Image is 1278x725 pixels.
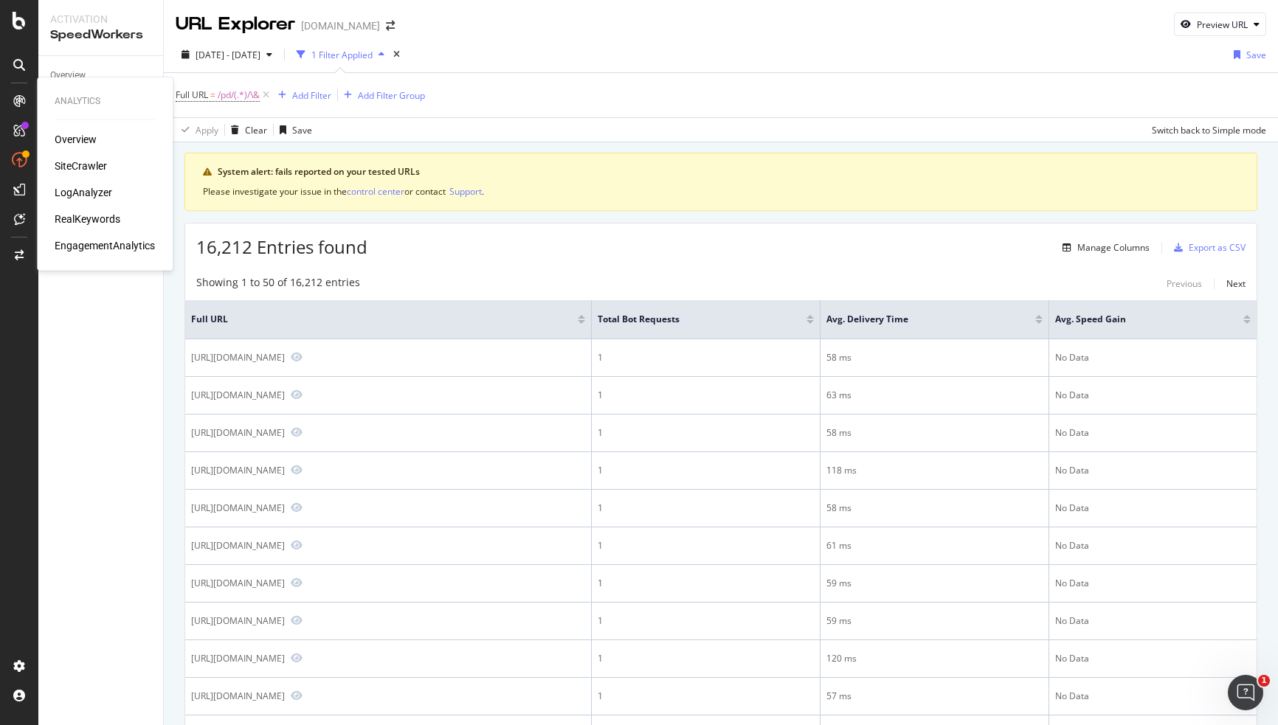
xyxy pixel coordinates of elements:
[1055,426,1251,440] div: No Data
[1228,675,1263,710] iframe: Intercom live chat
[449,185,482,198] div: Support
[1057,239,1150,257] button: Manage Columns
[449,184,482,198] button: Support
[176,89,208,101] span: Full URL
[184,153,1257,211] div: warning banner
[347,184,404,198] button: control center
[1228,43,1266,66] button: Save
[1226,277,1246,290] div: Next
[191,614,285,627] div: [URL][DOMAIN_NAME]
[598,464,814,477] div: 1
[196,124,218,136] div: Apply
[203,184,1239,198] div: Please investigate your issue in the or contact .
[826,464,1043,477] div: 118 ms
[826,577,1043,590] div: 59 ms
[191,313,556,326] span: Full URL
[191,577,285,589] div: [URL][DOMAIN_NAME]
[1197,18,1248,31] div: Preview URL
[598,577,814,590] div: 1
[191,464,285,476] div: [URL][DOMAIN_NAME]
[1189,241,1246,254] div: Export as CSV
[826,614,1043,628] div: 59 ms
[191,426,285,439] div: [URL][DOMAIN_NAME]
[218,85,260,105] span: /pd/(.*)/\&
[1055,614,1251,628] div: No Data
[245,124,267,136] div: Clear
[1055,577,1251,590] div: No Data
[176,12,295,37] div: URL Explorer
[291,653,303,663] a: Preview https://www.lowes.com/pd/Kichler-Kona-Cay-12-in-Distressed-Antique-White-Coastal-Incandes...
[55,95,155,108] div: Analytics
[1055,313,1221,326] span: Avg. Speed Gain
[1055,652,1251,665] div: No Data
[598,426,814,440] div: 1
[1167,277,1202,290] div: Previous
[191,690,285,702] div: [URL][DOMAIN_NAME]
[55,212,120,226] a: RealKeywords
[1055,539,1251,552] div: No Data
[191,389,285,401] div: [URL][DOMAIN_NAME]
[176,118,218,142] button: Apply
[55,159,107,173] a: SiteCrawler
[1174,13,1266,36] button: Preview URL
[390,47,403,62] div: times
[196,275,360,293] div: Showing 1 to 50 of 16,212 entries
[1226,275,1246,293] button: Next
[1246,49,1266,61] div: Save
[826,351,1043,364] div: 58 ms
[598,389,814,402] div: 1
[50,27,151,44] div: SpeedWorkers
[598,690,814,703] div: 1
[291,465,303,475] a: Preview https://www.lowes.com/pd/trex-enhance-naturals-12-ft-coastal-bluff-composite-fascia-deck-...
[191,539,285,552] div: [URL][DOMAIN_NAME]
[1055,690,1251,703] div: No Data
[386,21,395,31] div: arrow-right-arrow-left
[55,185,112,200] a: LogAnalyzer
[598,313,784,326] span: Total Bot Requests
[55,238,155,253] a: EngagementAnalytics
[176,43,278,66] button: [DATE] - [DATE]
[826,389,1043,402] div: 63 ms
[598,652,814,665] div: 1
[1168,236,1246,260] button: Export as CSV
[1055,351,1251,364] div: No Data
[196,235,367,259] span: 16,212 Entries found
[50,12,151,27] div: Activation
[358,89,425,102] div: Add Filter Group
[826,539,1043,552] div: 61 ms
[1146,118,1266,142] button: Switch back to Simple mode
[338,86,425,104] button: Add Filter Group
[291,540,303,550] a: Preview https://www.lowes.com/pd/ge-4-9-cu-ft-high-efficiency-stackable-front-load-washer-ruby-re...
[196,49,260,61] span: [DATE] - [DATE]
[1055,389,1251,402] div: No Data
[210,89,215,101] span: =
[191,652,285,665] div: [URL][DOMAIN_NAME]
[292,124,312,136] div: Save
[291,43,390,66] button: 1 Filter Applied
[826,652,1043,665] div: 120 ms
[826,690,1043,703] div: 57 ms
[347,185,404,198] div: control center
[291,690,303,701] a: Preview https://www.lowes.com/pd/Best-Choice-Products-10ft-Square-Woodgrain-Pattern-2-Tier-Outdoo...
[191,351,285,364] div: [URL][DOMAIN_NAME]
[274,118,312,142] button: Save
[1055,464,1251,477] div: No Data
[301,18,380,33] div: [DOMAIN_NAME]
[292,89,331,102] div: Add Filter
[55,132,97,147] a: Overview
[1167,275,1202,293] button: Previous
[1258,675,1270,687] span: 1
[826,502,1043,515] div: 58 ms
[291,389,303,400] a: Preview https://www.lowes.com/pd/dial-galvanized-steel-plastic-grille-evaporative-cooler-motor/&
[598,539,814,552] div: 1
[291,502,303,513] a: Preview https://www.lowes.com/pd/sharkbite-quarter-turn-ball-valve-push-to-connect-ice-maker-outl...
[311,49,373,61] div: 1 Filter Applied
[1152,124,1266,136] div: Switch back to Simple mode
[50,68,86,83] div: Overview
[50,68,153,83] a: Overview
[272,86,331,104] button: Add Filter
